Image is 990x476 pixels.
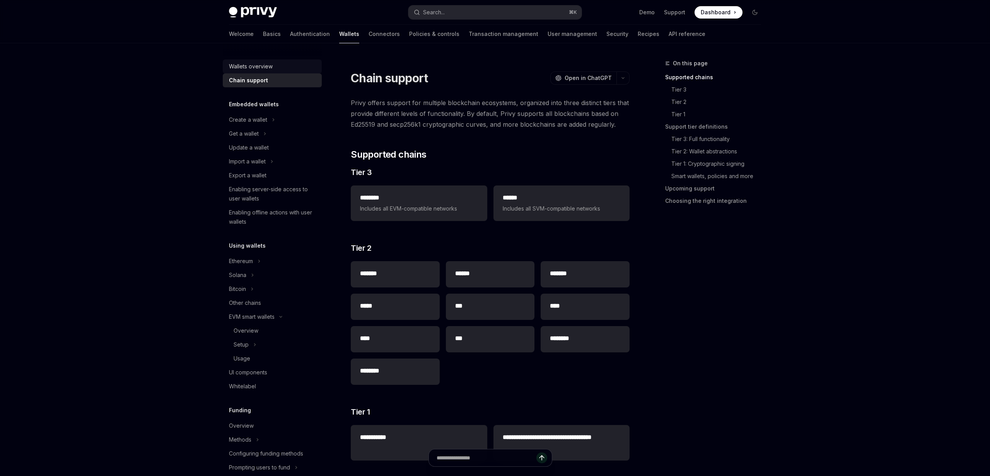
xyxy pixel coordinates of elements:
a: Upcoming support [665,182,767,195]
h5: Funding [229,406,251,415]
div: Chain support [229,76,268,85]
div: Export a wallet [229,171,266,180]
a: Export a wallet [223,168,322,182]
span: Open in ChatGPT [565,74,612,82]
a: **** ***Includes all EVM-compatible networks [351,185,487,221]
span: Includes all SVM-compatible networks [503,204,620,213]
a: Policies & controls [409,25,459,43]
a: Dashboard [695,6,742,19]
div: Wallets overview [229,62,273,71]
a: Tier 1 [671,108,767,121]
span: Tier 3 [351,167,372,178]
div: Search... [423,8,445,17]
div: Usage [234,354,250,363]
button: Open in ChatGPT [550,71,616,85]
a: Tier 2 [671,96,767,108]
a: Authentication [290,25,330,43]
a: Connectors [369,25,400,43]
h1: Chain support [351,71,428,85]
div: Setup [234,340,249,349]
div: Solana [229,270,246,280]
a: **** *Includes all SVM-compatible networks [493,185,630,221]
a: Supported chains [665,71,767,83]
div: Overview [234,326,258,335]
a: Wallets overview [223,59,322,73]
span: ⌘ K [569,9,577,15]
a: Overview [223,324,322,338]
span: Dashboard [701,8,731,16]
a: Support [664,8,685,16]
div: Methods [229,435,251,444]
span: Tier 2 [351,243,371,253]
div: Configuring funding methods [229,449,303,458]
a: Security [606,25,628,43]
a: Enabling offline actions with user wallets [223,206,322,229]
div: Enabling offline actions with user wallets [229,208,317,226]
a: Tier 2: Wallet abstractions [671,145,767,158]
a: Usage [223,352,322,365]
a: Enabling server-side access to user wallets [223,182,322,206]
a: Wallets [339,25,359,43]
a: Choosing the right integration [665,195,767,207]
span: On this page [673,59,708,68]
div: Update a wallet [229,143,269,152]
div: Get a wallet [229,129,259,138]
div: Other chains [229,298,261,308]
a: Tier 3 [671,83,767,96]
div: Import a wallet [229,157,266,166]
button: Toggle dark mode [749,6,761,19]
a: Other chains [223,296,322,310]
a: Smart wallets, policies and more [671,170,767,182]
span: Privy offers support for multiple blockchain ecosystems, organized into three distinct tiers that... [351,97,630,130]
a: Demo [639,8,655,16]
img: dark logo [229,7,277,18]
a: Tier 1: Cryptographic signing [671,158,767,170]
a: Update a wallet [223,141,322,155]
a: Whitelabel [223,379,322,393]
div: Ethereum [229,257,253,266]
h5: Using wallets [229,241,266,250]
h5: Embedded wallets [229,100,279,109]
div: UI components [229,368,267,377]
div: Create a wallet [229,115,267,124]
span: Includes all EVM-compatible networks [360,204,478,213]
a: Configuring funding methods [223,447,322,461]
a: Transaction management [469,25,538,43]
div: Overview [229,421,254,430]
div: Enabling server-side access to user wallets [229,185,317,203]
span: Tier 1 [351,406,370,417]
a: API reference [669,25,705,43]
a: Chain support [223,73,322,87]
a: UI components [223,365,322,379]
a: Recipes [638,25,659,43]
a: Support tier definitions [665,121,767,133]
a: Basics [263,25,281,43]
button: Send message [536,452,547,463]
a: User management [548,25,597,43]
div: EVM smart wallets [229,312,275,321]
a: Overview [223,419,322,433]
div: Bitcoin [229,284,246,294]
div: Whitelabel [229,382,256,391]
div: Prompting users to fund [229,463,290,472]
button: Search...⌘K [408,5,582,19]
span: Supported chains [351,148,426,161]
a: Welcome [229,25,254,43]
a: Tier 3: Full functionality [671,133,767,145]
